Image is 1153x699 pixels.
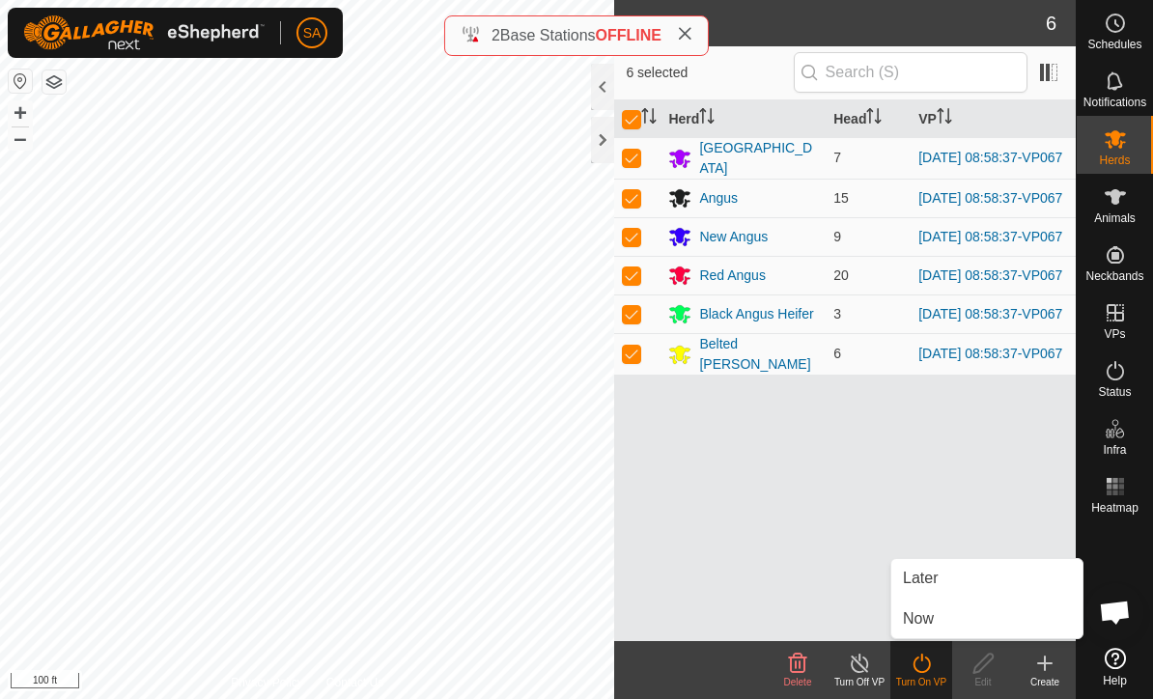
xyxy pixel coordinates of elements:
div: Turn Off VP [829,675,890,689]
div: Belted [PERSON_NAME] [699,334,818,375]
div: Red Angus [699,266,766,286]
div: Turn On VP [890,675,952,689]
div: Black Angus Heifer [699,304,813,324]
span: 3 [833,306,841,322]
p-sorticon: Activate to sort [937,111,952,126]
img: Gallagher Logo [23,15,265,50]
span: Animals [1094,212,1136,224]
span: Neckbands [1085,270,1143,282]
span: Schedules [1087,39,1141,50]
span: 15 [833,190,849,206]
span: Help [1103,675,1127,686]
span: 9 [833,229,841,244]
span: SA [303,23,322,43]
button: Map Layers [42,70,66,94]
a: [DATE] 08:58:37-VP067 [918,150,1062,165]
span: Later [903,567,938,590]
div: Edit [952,675,1014,689]
a: [DATE] 08:58:37-VP067 [918,229,1062,244]
a: [DATE] 08:58:37-VP067 [918,267,1062,283]
span: Now [903,607,934,630]
button: + [9,101,32,125]
div: Angus [699,188,738,209]
span: Notifications [1083,97,1146,108]
span: Delete [784,677,812,687]
span: 2 [492,27,500,43]
div: New Angus [699,227,768,247]
a: Help [1077,640,1153,694]
a: Privacy Policy [231,674,303,691]
span: 6 [833,346,841,361]
span: 7 [833,150,841,165]
span: Heatmap [1091,502,1139,514]
a: [DATE] 08:58:37-VP067 [918,190,1062,206]
p-sorticon: Activate to sort [699,111,715,126]
h2: Herds [626,12,1045,35]
th: VP [911,100,1076,138]
span: 6 [1046,9,1056,38]
th: Head [826,100,911,138]
span: 20 [833,267,849,283]
a: [DATE] 08:58:37-VP067 [918,346,1062,361]
span: VPs [1104,328,1125,340]
span: OFFLINE [596,27,661,43]
div: Create [1014,675,1076,689]
li: Now [891,600,1083,638]
div: [GEOGRAPHIC_DATA] [699,138,818,179]
span: Status [1098,386,1131,398]
p-sorticon: Activate to sort [641,111,657,126]
li: Later [891,559,1083,598]
button: – [9,126,32,150]
span: 6 selected [626,63,793,83]
a: [DATE] 08:58:37-VP067 [918,306,1062,322]
p-sorticon: Activate to sort [866,111,882,126]
th: Herd [661,100,826,138]
a: Contact Us [326,674,383,691]
span: Base Stations [500,27,596,43]
div: Open chat [1086,583,1144,641]
input: Search (S) [794,52,1027,93]
span: Herds [1099,154,1130,166]
button: Reset Map [9,70,32,93]
span: Infra [1103,444,1126,456]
